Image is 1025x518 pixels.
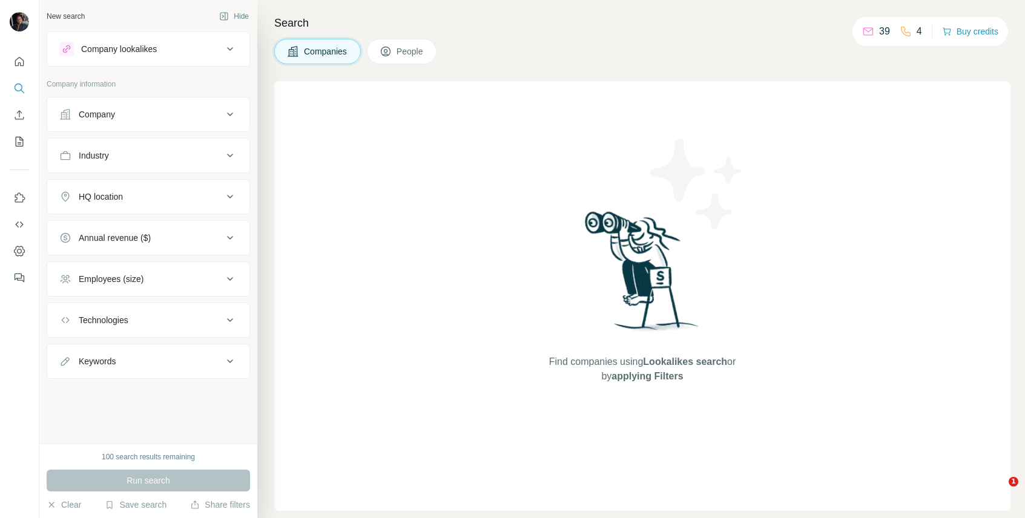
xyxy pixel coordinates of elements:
[879,24,890,39] p: 39
[274,15,1010,31] h4: Search
[10,12,29,31] img: Avatar
[10,240,29,262] button: Dashboard
[10,104,29,126] button: Enrich CSV
[47,264,249,293] button: Employees (size)
[611,371,683,381] span: applying Filters
[1009,477,1018,487] span: 1
[642,129,751,238] img: Surfe Illustration - Stars
[545,355,739,384] span: Find companies using or by
[47,11,85,22] div: New search
[579,208,705,343] img: Surfe Illustration - Woman searching with binoculars
[10,267,29,289] button: Feedback
[984,477,1013,506] iframe: Intercom live chat
[79,191,123,203] div: HQ location
[397,45,424,57] span: People
[643,356,727,367] span: Lookalikes search
[79,108,115,120] div: Company
[190,499,250,511] button: Share filters
[211,7,257,25] button: Hide
[81,43,157,55] div: Company lookalikes
[47,306,249,335] button: Technologies
[942,23,998,40] button: Buy credits
[79,232,151,244] div: Annual revenue ($)
[79,355,116,367] div: Keywords
[917,24,922,39] p: 4
[304,45,348,57] span: Companies
[10,214,29,235] button: Use Surfe API
[47,499,81,511] button: Clear
[47,223,249,252] button: Annual revenue ($)
[47,182,249,211] button: HQ location
[47,141,249,170] button: Industry
[10,187,29,209] button: Use Surfe on LinkedIn
[47,100,249,129] button: Company
[10,77,29,99] button: Search
[47,79,250,90] p: Company information
[47,34,249,64] button: Company lookalikes
[105,499,166,511] button: Save search
[79,273,143,285] div: Employees (size)
[10,51,29,73] button: Quick start
[79,149,109,162] div: Industry
[79,314,128,326] div: Technologies
[47,347,249,376] button: Keywords
[102,451,195,462] div: 100 search results remaining
[10,131,29,152] button: My lists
